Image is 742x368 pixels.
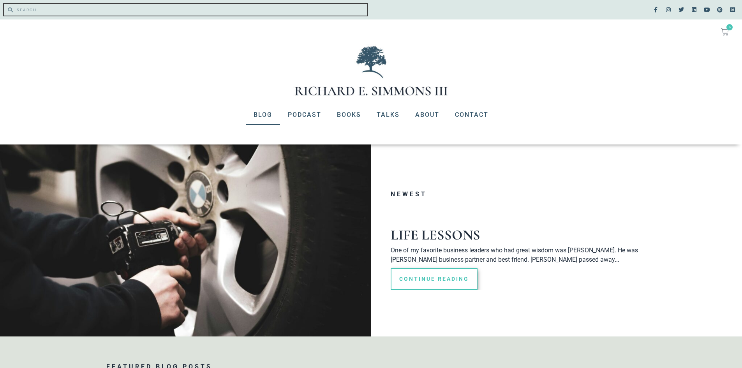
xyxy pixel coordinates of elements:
p: One of my favorite business leaders who had great wisdom was [PERSON_NAME]. He was [PERSON_NAME] ... [391,246,640,264]
a: Read more about Life Lessons [391,268,478,290]
a: Books [329,105,369,125]
a: Blog [246,105,280,125]
a: Talks [369,105,407,125]
input: SEARCH [13,4,367,16]
a: Life Lessons [391,227,480,243]
a: About [407,105,447,125]
span: 0 [726,24,733,30]
a: Podcast [280,105,329,125]
h3: Newest [391,191,640,197]
a: 0 [712,23,738,40]
a: Contact [447,105,496,125]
